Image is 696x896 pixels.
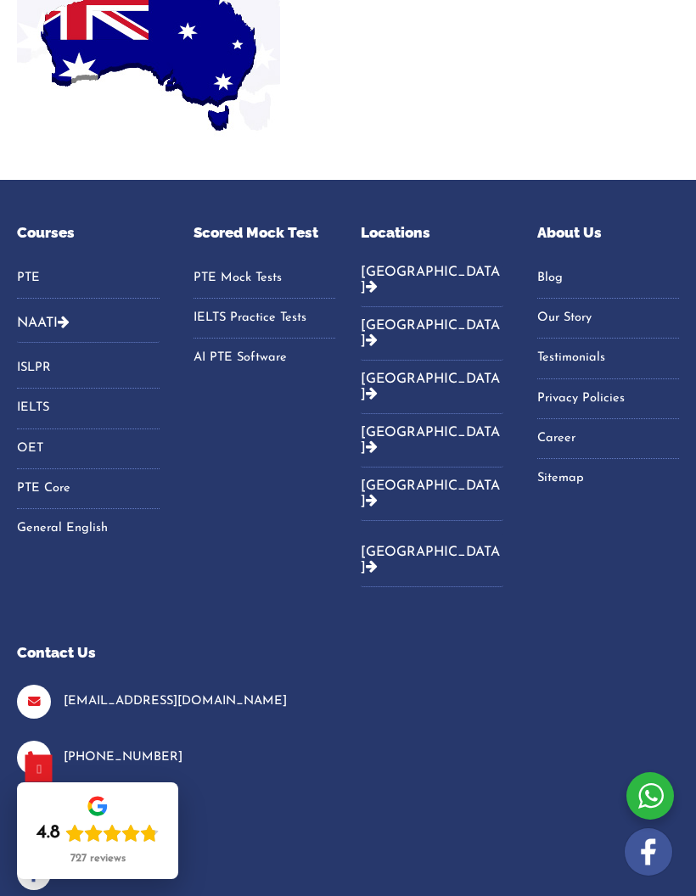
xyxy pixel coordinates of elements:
[70,852,126,865] div: 727 reviews
[537,466,680,491] a: Sitemap
[537,266,680,492] nav: Menu
[17,222,160,563] aside: Footer Widget 4
[17,476,160,501] a: PTE Core
[361,307,503,361] button: [GEOGRAPHIC_DATA]
[17,356,160,542] nav: Menu
[17,642,335,890] aside: Footer Widget 1
[194,266,336,291] a: PTE Mock Tests
[36,821,60,845] div: 4.8
[361,468,503,521] button: [GEOGRAPHIC_DATA]
[361,414,503,468] button: [GEOGRAPHIC_DATA]
[194,305,336,331] a: IELTS Practice Tests
[17,436,160,462] a: OET
[194,345,336,371] a: AI PTE Software
[537,266,680,291] a: Blog
[17,222,160,244] p: Courses
[537,305,680,331] a: Our Story
[17,303,160,343] button: NAATI
[17,316,58,330] a: NAATI
[17,642,335,664] p: Contact Us
[537,222,680,512] aside: Footer Widget 3
[361,361,503,414] button: [GEOGRAPHIC_DATA]
[64,695,287,708] a: [EMAIL_ADDRESS][DOMAIN_NAME]
[361,479,500,508] a: [GEOGRAPHIC_DATA]
[537,345,680,371] a: Testimonials
[537,222,680,244] p: About Us
[17,516,160,541] a: General English
[64,751,182,764] a: [PHONE_NUMBER]
[361,534,503,587] button: [GEOGRAPHIC_DATA]
[17,266,160,291] a: PTE
[194,266,336,372] nav: Menu
[625,828,672,876] img: white-facebook.png
[361,546,500,574] a: [GEOGRAPHIC_DATA]
[361,222,503,600] aside: Footer Widget 2
[17,266,160,299] nav: Menu
[537,386,680,412] a: Privacy Policies
[361,222,503,244] p: Locations
[36,821,159,845] div: Rating: 4.8 out of 5
[17,356,160,381] a: ISLPR
[194,222,336,244] p: Scored Mock Test
[361,266,503,307] button: [GEOGRAPHIC_DATA]
[17,395,160,421] a: IELTS
[537,426,680,451] a: Career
